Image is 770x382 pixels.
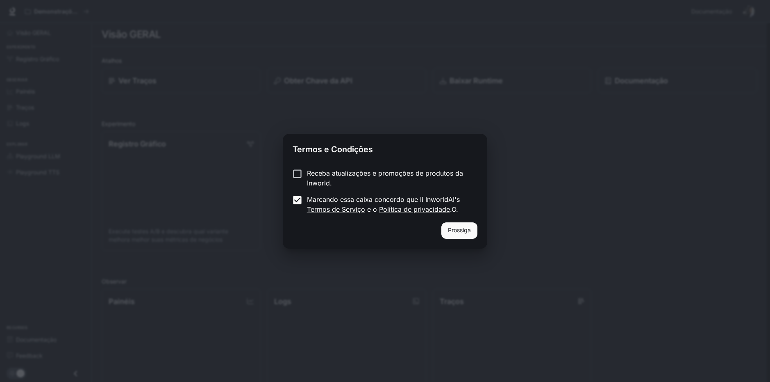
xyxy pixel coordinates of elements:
p: Marcando essa caixa concordo que li InworldAI's e o .O. [307,194,471,214]
a: Termos de Serviço [307,205,365,213]
a: Política de privacidade [379,205,450,213]
h2: Termos e Condições [283,134,487,162]
p: Receba atualizações e promoções de produtos da Inworld. [307,168,471,188]
button: Prossiga [441,222,477,239]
